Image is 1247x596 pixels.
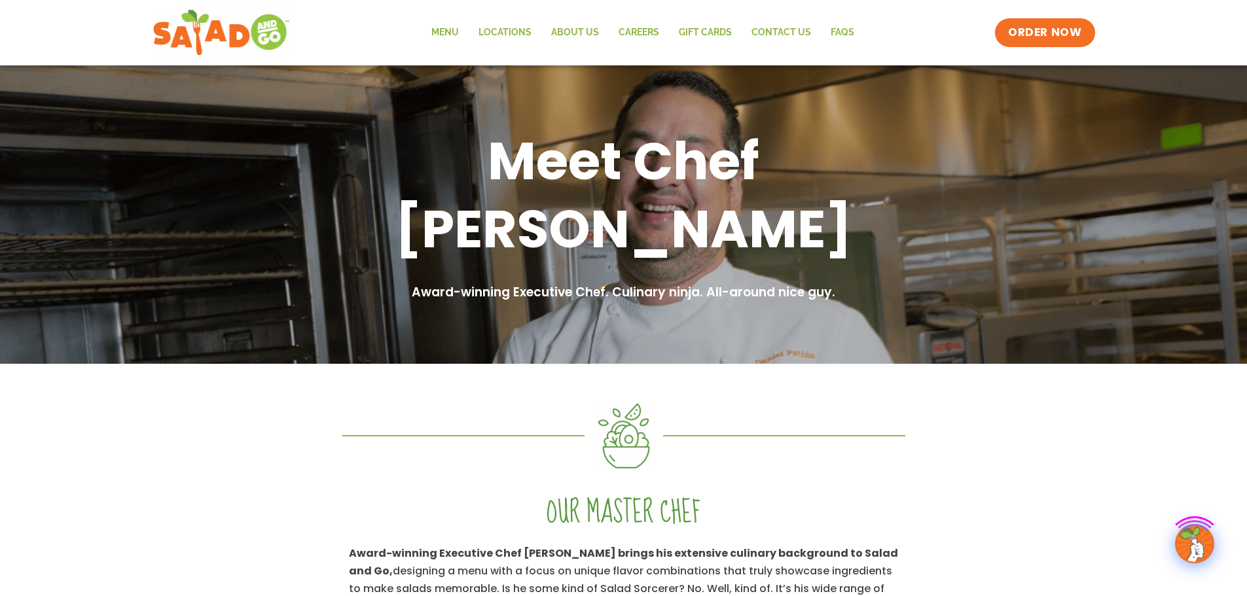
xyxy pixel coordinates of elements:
[153,7,291,59] img: new-SAG-logo-768×292
[669,18,742,48] a: GIFT CARDS
[995,18,1094,47] a: ORDER NOW
[742,18,821,48] a: Contact Us
[349,546,898,578] strong: Award-winning Executive Chef [PERSON_NAME] brings his extensive culinary background to Salad and Go,
[609,18,669,48] a: Careers
[598,403,650,468] img: Asset 4@2x
[1008,25,1081,41] span: ORDER NOW
[821,18,864,48] a: FAQs
[422,18,469,48] a: Menu
[283,127,964,263] h1: Meet Chef [PERSON_NAME]
[541,18,609,48] a: About Us
[283,283,964,302] h2: Award-winning Executive Chef. Culinary ninja. All-around nice guy.
[422,18,864,48] nav: Menu
[349,495,899,531] h2: Our master chef
[469,18,541,48] a: Locations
